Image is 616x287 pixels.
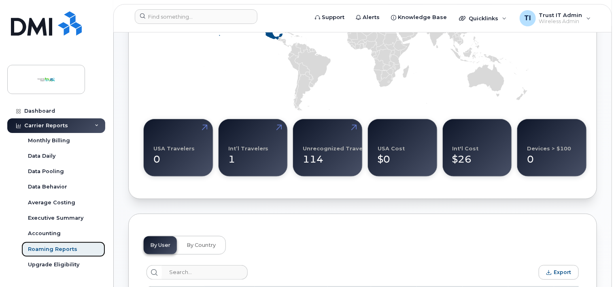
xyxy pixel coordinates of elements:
a: Alerts [350,9,385,26]
input: Find something... [135,9,257,24]
div: USA Cost [378,146,405,152]
div: Quicklinks [453,10,512,26]
div: USA Travelers [153,146,195,152]
div: Unrecognized Travelers [303,146,374,152]
span: Trust IT Admin [539,12,582,18]
span: By Country [187,242,216,248]
div: 0 [153,146,203,167]
a: Support [309,9,350,26]
div: 114 [303,146,353,167]
div: Int'l Cost [452,146,479,152]
div: $26 [452,146,502,167]
span: Knowledge Base [398,13,447,21]
div: $0 [378,146,427,167]
button: Export [539,265,579,280]
input: Search... [162,265,248,280]
span: TI [524,13,531,23]
span: Export [554,269,571,275]
div: Trust IT Admin [514,10,597,26]
span: Support [322,13,344,21]
div: 0 [527,146,577,167]
div: 1 [228,146,278,167]
div: Devices > $100 [527,146,571,152]
span: Quicklinks [469,15,498,21]
span: Wireless Admin [539,18,582,25]
a: Knowledge Base [385,9,452,26]
span: Alerts [363,13,380,21]
div: Int’l Travelers [228,146,269,152]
